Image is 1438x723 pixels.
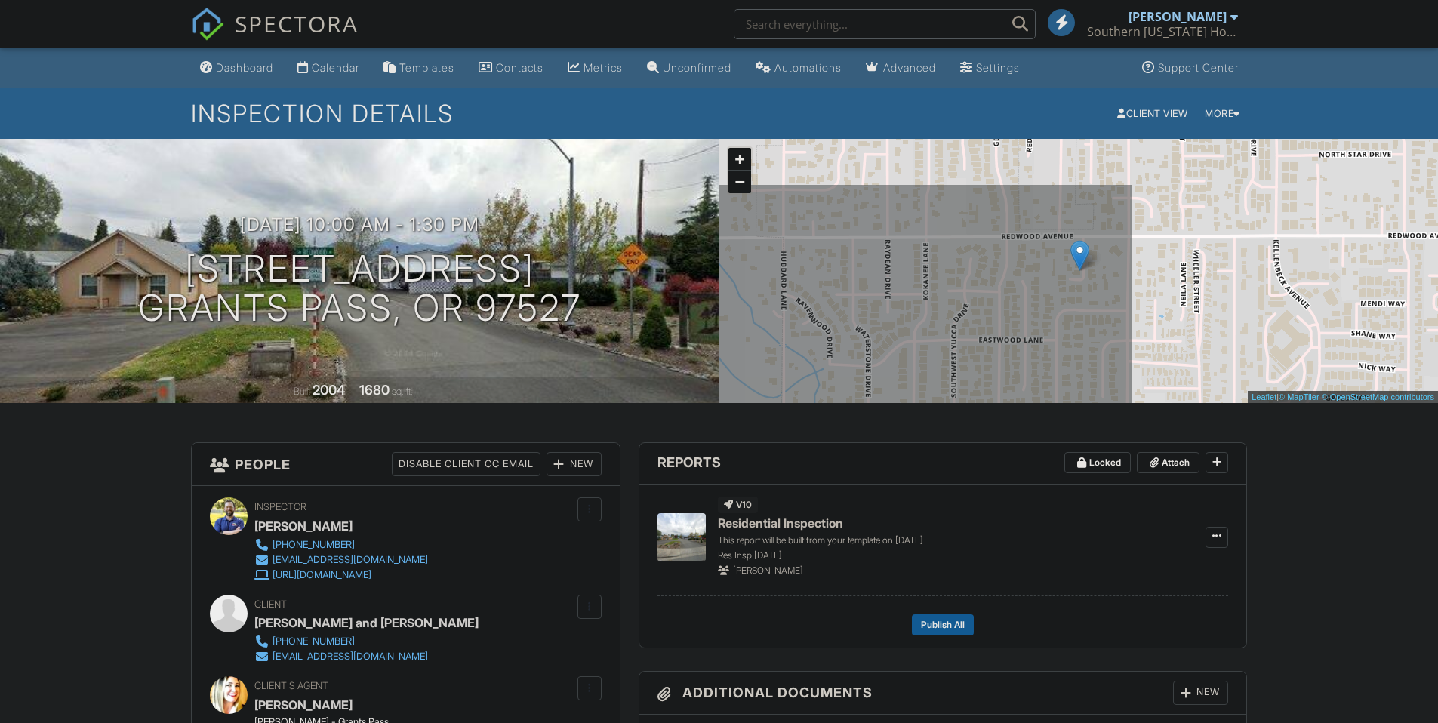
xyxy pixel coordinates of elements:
h1: [STREET_ADDRESS] Grants Pass, OR 97527 [138,249,581,329]
a: Unconfirmed [641,54,737,82]
a: © OpenStreetMap contributors [1322,392,1434,401]
div: Dashboard [216,61,273,74]
div: [PHONE_NUMBER] [273,635,355,648]
span: Built [294,386,310,397]
div: Contacts [496,61,543,74]
div: [PHONE_NUMBER] [273,539,355,551]
div: Client View [1111,104,1193,123]
a: [PHONE_NUMBER] [254,634,467,649]
a: Zoom in [728,148,751,171]
div: Southern Oregon Home Inspections [1087,24,1238,39]
div: Unconfirmed [663,61,731,74]
a: [PHONE_NUMBER] [254,537,428,552]
a: Settings [954,54,1026,82]
div: More [1199,104,1246,123]
div: [PERSON_NAME] and [PERSON_NAME] [254,611,479,634]
div: [EMAIL_ADDRESS][DOMAIN_NAME] [273,554,428,566]
div: Support Center [1158,61,1239,74]
a: SPECTORA [191,20,359,52]
div: 1680 [359,382,390,398]
a: Metrics [562,54,629,82]
a: Zoom out [728,171,751,193]
div: Metrics [584,61,623,74]
a: Automations (Basic) [750,54,848,82]
h1: Inspection Details [191,100,1248,127]
div: New [547,452,602,476]
div: 2004 [313,382,345,398]
span: Client [254,598,287,610]
a: Templates [377,54,460,82]
a: [EMAIL_ADDRESS][DOMAIN_NAME] [254,649,467,664]
a: Calendar [291,54,365,82]
input: Search everything... [734,9,1036,39]
div: [PERSON_NAME] [1129,9,1227,24]
div: New [1173,681,1228,705]
div: [EMAIL_ADDRESS][DOMAIN_NAME] [273,651,428,663]
a: Leaflet [1252,392,1276,401]
div: Templates [399,61,454,74]
a: Contacts [473,54,550,82]
a: Support Center [1136,54,1245,82]
span: Client's Agent [254,680,328,691]
div: | [1248,391,1438,404]
div: Automations [774,61,842,74]
div: Disable Client CC Email [392,452,540,476]
div: [PERSON_NAME] [254,515,353,537]
a: Advanced [860,54,942,82]
a: Dashboard [194,54,279,82]
h3: Additional Documents [639,672,1247,715]
a: © MapTiler [1279,392,1319,401]
a: Client View [1110,107,1197,118]
div: [URL][DOMAIN_NAME] [273,569,371,581]
a: [URL][DOMAIN_NAME] [254,568,428,583]
img: The Best Home Inspection Software - Spectora [191,8,224,41]
a: [PERSON_NAME] [254,694,353,716]
span: SPECTORA [235,8,359,39]
h3: [DATE] 10:00 am - 1:30 pm [240,214,479,235]
span: sq. ft. [392,386,413,397]
span: Inspector [254,501,306,512]
div: Calendar [312,61,359,74]
div: Advanced [883,61,936,74]
h3: People [192,443,620,486]
a: [EMAIL_ADDRESS][DOMAIN_NAME] [254,552,428,568]
div: Settings [976,61,1020,74]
